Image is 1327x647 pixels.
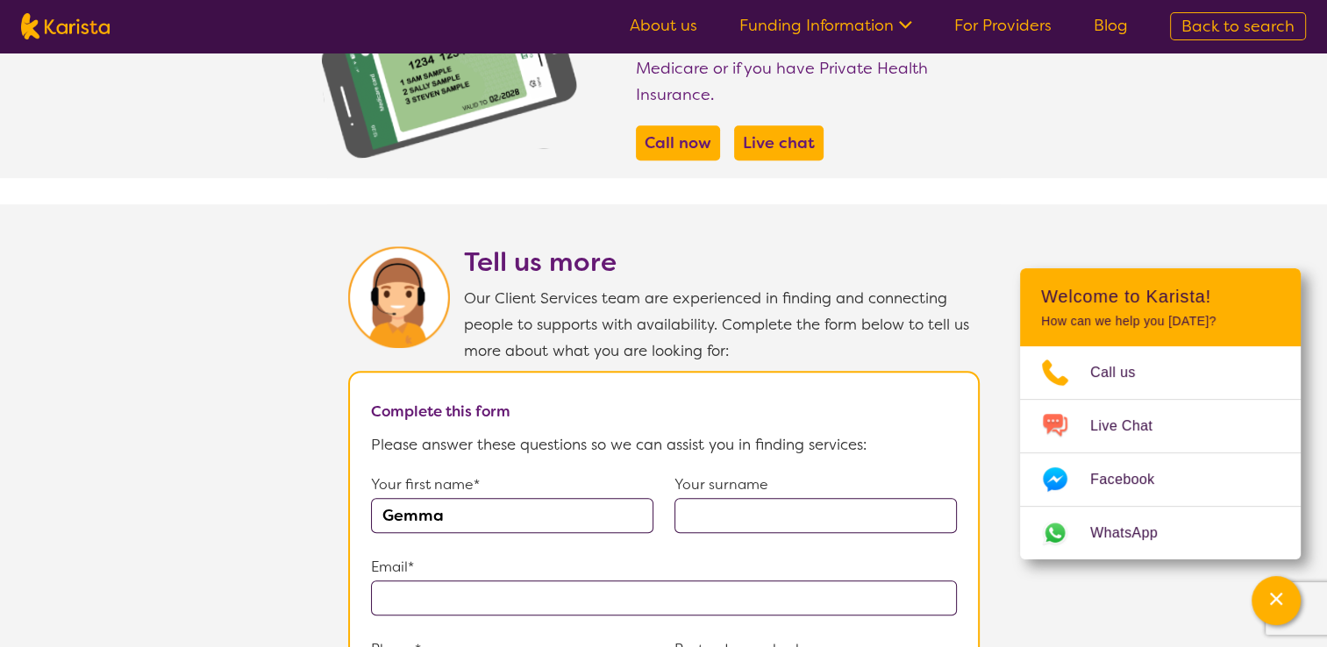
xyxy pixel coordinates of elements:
[1090,413,1174,439] span: Live Chat
[371,472,653,498] p: Your first name*
[1041,314,1280,329] p: How can we help you [DATE]?
[1170,12,1306,40] a: Back to search
[1094,15,1128,36] a: Blog
[464,285,980,364] p: Our Client Services team are experienced in finding and connecting people to supports with availa...
[630,15,697,36] a: About us
[371,402,510,421] b: Complete this form
[1020,268,1301,559] div: Channel Menu
[645,132,711,153] b: Call now
[371,554,957,580] p: Email*
[640,130,716,156] a: Call now
[1181,16,1295,37] span: Back to search
[674,472,957,498] p: Your surname
[1041,286,1280,307] h2: Welcome to Karista!
[954,15,1052,36] a: For Providers
[371,431,957,458] p: Please answer these questions so we can assist you in finding services:
[1252,576,1301,625] button: Channel Menu
[738,130,819,156] a: Live chat
[1090,466,1175,493] span: Facebook
[348,246,450,348] img: Karista Client Service
[1020,346,1301,559] ul: Choose channel
[1090,359,1157,386] span: Call us
[464,246,980,278] h2: Tell us more
[739,15,912,36] a: Funding Information
[1090,520,1179,546] span: WhatsApp
[743,132,815,153] b: Live chat
[1020,507,1301,559] a: Web link opens in a new tab.
[21,13,110,39] img: Karista logo
[636,3,980,108] p: We can help with services under Medicare or if you have Private Health Insurance.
